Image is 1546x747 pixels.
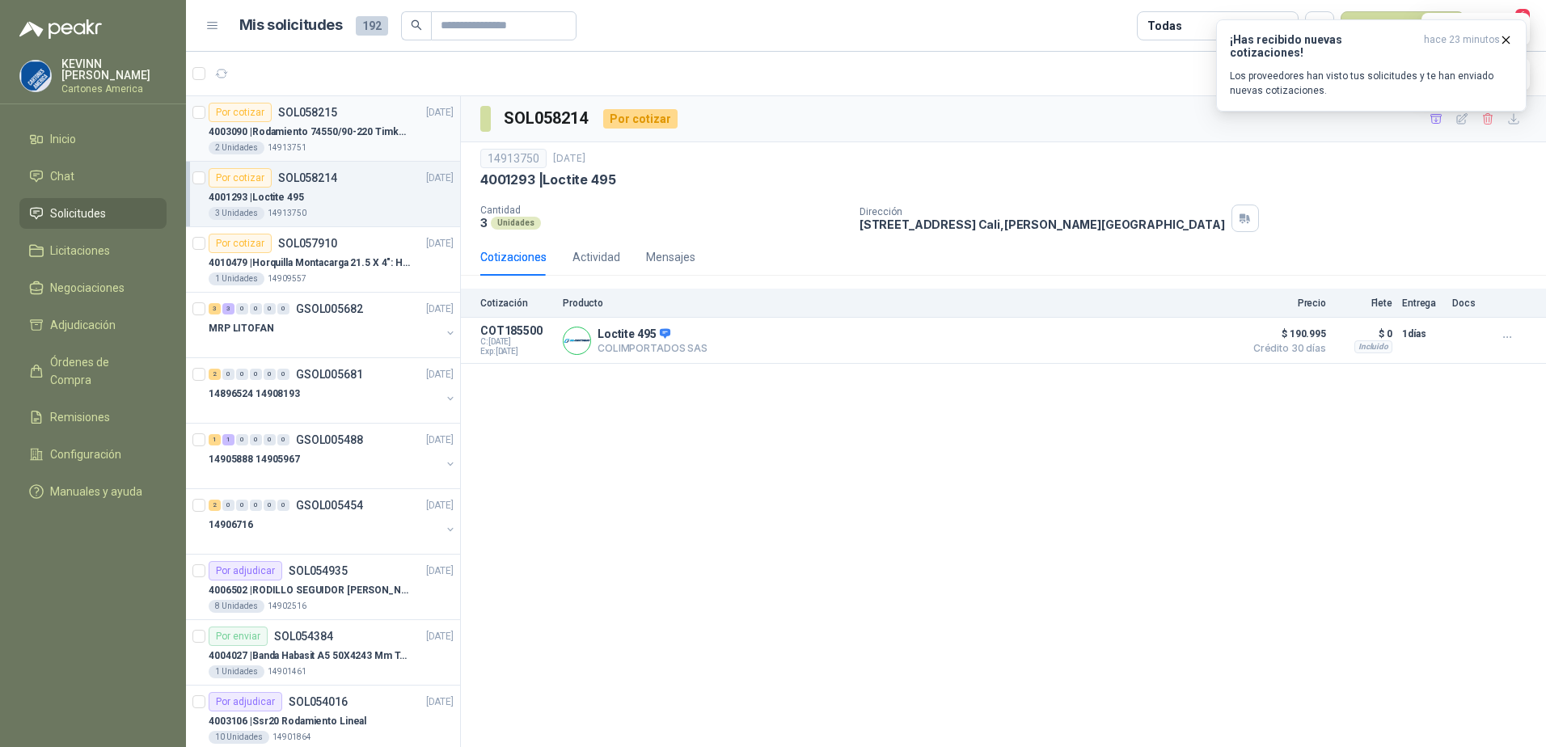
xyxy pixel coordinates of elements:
[491,217,541,230] div: Unidades
[268,207,306,220] p: 14913750
[209,168,272,188] div: Por cotizar
[1354,340,1392,353] div: Incluido
[50,130,76,148] span: Inicio
[1230,69,1513,98] p: Los proveedores han visto tus solicitudes y te han enviado nuevas cotizaciones.
[277,434,289,445] div: 0
[268,272,306,285] p: 14909557
[19,124,167,154] a: Inicio
[19,198,167,229] a: Solicitudes
[277,500,289,511] div: 0
[1147,17,1181,35] div: Todas
[61,84,167,94] p: Cartones America
[480,171,615,188] p: 4001293 | Loctite 495
[209,124,410,140] p: 4003090 | Rodamiento 74550/90-220 Timken BombaVG40
[426,433,454,448] p: [DATE]
[598,342,708,354] p: COLIMPORTADOS SAS
[222,434,234,445] div: 1
[572,248,620,266] div: Actividad
[1216,19,1527,112] button: ¡Has recibido nuevas cotizaciones!hace 23 minutos Los proveedores han visto tus solicitudes y te ...
[1245,344,1326,353] span: Crédito 30 días
[209,665,264,678] div: 1 Unidades
[209,141,264,154] div: 2 Unidades
[209,517,253,533] p: 14906716
[598,327,708,342] p: Loctite 495
[480,149,547,168] div: 14913750
[646,248,695,266] div: Mensajes
[1341,11,1464,40] button: Nueva solicitud
[278,107,337,118] p: SOL058215
[19,19,102,39] img: Logo peakr
[209,648,410,664] p: 4004027 | Banda Habasit A5 50X4243 Mm Tension -2%
[278,172,337,184] p: SOL058214
[209,321,274,336] p: MRP LITOFAN
[209,434,221,445] div: 1
[1452,298,1485,309] p: Docs
[860,217,1225,231] p: [STREET_ADDRESS] Cali , [PERSON_NAME][GEOGRAPHIC_DATA]
[277,369,289,380] div: 0
[209,692,282,711] div: Por adjudicar
[209,600,264,613] div: 8 Unidades
[250,369,262,380] div: 0
[209,103,272,122] div: Por cotizar
[426,302,454,317] p: [DATE]
[236,303,248,314] div: 0
[411,19,422,31] span: search
[209,430,457,482] a: 1 1 0 0 0 0 GSOL005488[DATE] 14905888 14905967
[186,227,460,293] a: Por cotizarSOL057910[DATE] 4010479 |Horquilla Montacarga 21.5 X 4": Horquilla Telescopica Overall...
[50,242,110,260] span: Licitaciones
[426,236,454,251] p: [DATE]
[1402,324,1443,344] p: 1 días
[480,347,553,357] span: Exp: [DATE]
[19,235,167,266] a: Licitaciones
[50,483,142,500] span: Manuales y ayuda
[264,369,276,380] div: 0
[209,369,221,380] div: 2
[209,627,268,646] div: Por enviar
[209,496,457,547] a: 2 0 0 0 0 0 GSOL005454[DATE] 14906716
[236,369,248,380] div: 0
[209,234,272,253] div: Por cotizar
[268,665,306,678] p: 14901461
[563,298,1236,309] p: Producto
[209,272,264,285] div: 1 Unidades
[296,434,363,445] p: GSOL005488
[250,434,262,445] div: 0
[19,272,167,303] a: Negociaciones
[296,303,363,314] p: GSOL005682
[603,109,678,129] div: Por cotizar
[50,205,106,222] span: Solicitudes
[1514,7,1531,23] span: 6
[50,445,121,463] span: Configuración
[1245,324,1326,344] span: $ 190.995
[50,279,125,297] span: Negociaciones
[19,402,167,433] a: Remisiones
[289,565,348,576] p: SOL054935
[19,161,167,192] a: Chat
[209,365,457,416] a: 2 0 0 0 0 0 GSOL005681[DATE] 14896524 14908193
[289,696,348,707] p: SOL054016
[296,500,363,511] p: GSOL005454
[50,316,116,334] span: Adjudicación
[272,731,311,744] p: 14901864
[222,303,234,314] div: 3
[186,96,460,162] a: Por cotizarSOL058215[DATE] 4003090 |Rodamiento 74550/90-220 Timken BombaVG402 Unidades14913751
[277,303,289,314] div: 0
[480,205,847,216] p: Cantidad
[356,16,388,36] span: 192
[20,61,51,91] img: Company Logo
[426,171,454,186] p: [DATE]
[480,324,553,337] p: COT185500
[1336,324,1392,344] p: $ 0
[426,563,454,579] p: [DATE]
[19,439,167,470] a: Configuración
[209,714,366,729] p: 4003106 | Ssr20 Rodamiento Lineal
[209,583,410,598] p: 4006502 | RODILLO SEGUIDOR [PERSON_NAME] REF. NATV-17-PPA [PERSON_NAME]
[250,500,262,511] div: 0
[236,434,248,445] div: 0
[426,629,454,644] p: [DATE]
[222,500,234,511] div: 0
[480,248,547,266] div: Cotizaciones
[50,353,151,389] span: Órdenes de Compra
[264,303,276,314] div: 0
[186,555,460,620] a: Por adjudicarSOL054935[DATE] 4006502 |RODILLO SEGUIDOR [PERSON_NAME] REF. NATV-17-PPA [PERSON_NAM...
